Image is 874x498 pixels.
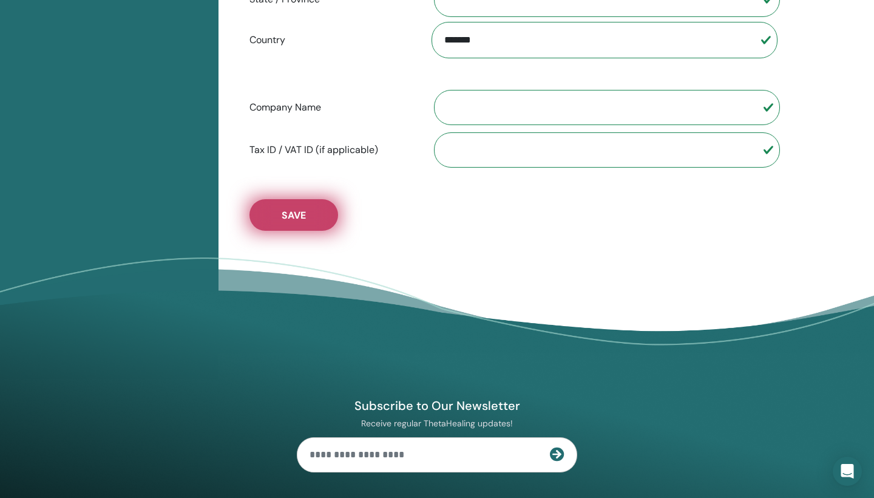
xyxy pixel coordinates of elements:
[297,398,577,414] h4: Subscribe to Our Newsletter
[282,209,306,222] span: Save
[240,29,422,52] label: Country
[297,418,577,429] p: Receive regular ThetaHealing updates!
[240,96,422,119] label: Company Name
[240,138,422,162] label: Tax ID / VAT ID (if applicable)
[833,457,862,486] div: Open Intercom Messenger
[249,199,338,231] button: Save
